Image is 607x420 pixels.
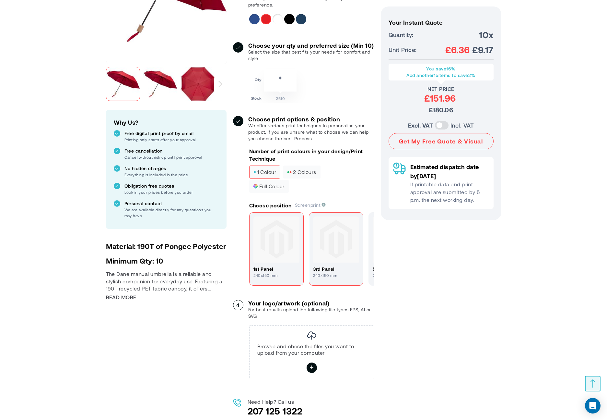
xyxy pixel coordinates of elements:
[287,170,316,174] span: 2 colours
[249,148,374,162] p: Number of print colours in your design/Print Technique
[417,172,436,179] span: [DATE]
[124,165,219,172] p: No hidden charges
[124,200,219,207] p: Personal contact
[393,162,406,175] img: Delivery
[273,14,283,24] div: White
[389,19,494,26] h3: Your Instant Quote
[248,405,303,416] a: 207 125 1322
[253,170,276,174] span: 1 colour
[307,363,317,373] label: Browse and chose the files
[251,93,263,101] td: Stock:
[124,154,219,160] p: Cancel without risk up until print approval
[124,148,219,154] p: Free cancellation
[253,272,299,278] p: 240x150 mm
[106,67,140,101] img: 11350821_3ugqmbh7yi5hxvmi.jpg
[479,29,493,41] span: 10x
[106,294,136,301] span: Read More
[233,399,241,407] img: Call us image
[389,30,414,39] span: Quantity:
[392,72,490,79] p: Add another items to save
[124,172,219,178] p: Everything is included in the price
[410,180,489,204] p: If printable data and print approval are submitted by 5 p.m. the next working day.
[257,343,366,356] p: Browse and chose the files you want to upload from your computer
[124,183,219,189] p: Obligation free quotes
[143,67,177,101] img: 11350821_sp_y1_dggqf9xgfwsmibhy.jpg
[248,300,374,306] h3: Your logo/artwork (optional)
[373,272,419,278] p: 240x150 mm
[585,398,601,414] div: Open Intercom Messenger
[389,86,494,92] div: Net Price
[261,14,271,24] div: Red
[468,72,475,78] span: 2%
[446,66,455,71] span: 16%
[251,69,263,92] td: Qty:
[106,270,227,292] p: The Dane manual umbrella is a reliable and stylish companion for everyday use. Featuring a 190T r...
[296,14,306,24] div: Navy
[410,162,489,180] p: Estimated dispatch date by
[106,243,227,249] h2: Material: 190T of Pongee Polyester
[248,116,374,122] h3: Choose print options & position
[124,207,219,218] p: We are available directly for any questions you may have
[114,118,219,127] h2: Why Us?
[313,266,359,272] h4: 3rd panel
[450,121,474,130] label: Incl. VAT
[249,14,260,24] div: Royal blue
[249,202,292,209] p: Choose position
[264,93,297,101] td: 2510
[284,14,295,24] div: Solid black
[248,306,374,319] p: For best results upload the following file types EPS, AI or SVG
[389,133,494,149] button: Get My Free Quote & Visual
[253,184,285,189] span: full colour
[248,42,374,49] h3: Choose your qty and preferred size (Min 10)
[214,64,226,104] div: Next
[389,104,494,116] div: £180.06
[253,266,299,272] h4: 1st panel
[248,49,374,62] p: Select the size that best fits your needs for comfort and style
[389,92,492,104] div: £151.96
[307,331,316,340] img: Image Uploader
[472,44,493,56] span: £9.17
[124,189,219,195] p: Lock in your prices before you order
[445,44,470,56] span: £6.36
[373,216,419,263] img: Print position 5th panel
[181,67,215,101] img: 11350821_f1_jvqnvnkvuq656wmq.jpg
[295,202,326,208] span: Screenprint
[248,399,303,405] p: Need Help? Call us
[313,272,359,278] p: 240x150 mm
[434,72,438,78] span: 15
[313,216,359,263] img: Print position 3rd panel
[392,66,490,72] p: You save
[124,130,219,137] p: Free digital print proof by email
[248,122,374,142] p: We offer various print techniques to personalise your product, if you are unsure what to choose w...
[373,266,419,272] h4: 5th panel
[253,216,299,263] img: Print position 1st panel
[389,45,417,54] span: Unit Price:
[124,137,219,142] p: Printing only starts after your approval
[408,121,433,130] label: Excl. VAT
[106,257,227,264] h2: Minimum Qty: 10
